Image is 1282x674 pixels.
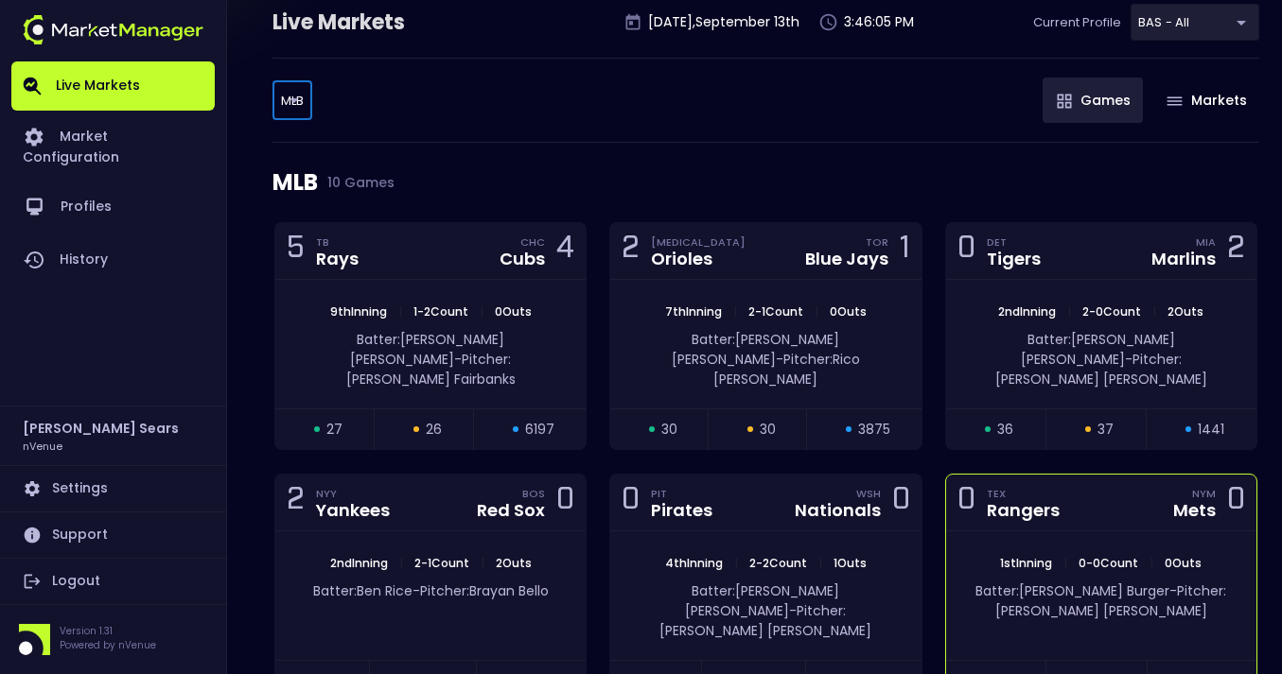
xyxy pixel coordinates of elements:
button: Games [1043,78,1143,123]
span: | [1144,555,1159,571]
div: MLB [272,143,1259,222]
span: 6197 [525,420,554,440]
span: 1 - 2 Count [408,303,474,320]
span: 3875 [858,420,890,440]
span: Batter: [PERSON_NAME] Burger [975,581,1169,600]
div: 2 [1227,233,1245,268]
div: BOS [522,486,545,501]
span: | [728,303,743,320]
p: Version 1.31 [60,624,156,638]
span: 10 Games [318,175,395,190]
div: BAS - All [272,81,312,120]
a: Live Markets [11,61,215,111]
span: 0 - 0 Count [1073,555,1144,571]
span: Pitcher: [PERSON_NAME] [PERSON_NAME] [995,350,1207,389]
div: 0 [1227,485,1245,520]
div: TOR [866,234,888,250]
span: - [789,601,797,620]
div: 0 [957,233,975,268]
span: | [1058,555,1073,571]
span: 2 - 1 Count [743,303,809,320]
h2: [PERSON_NAME] Sears [23,418,179,439]
div: 5 [287,233,305,268]
div: Blue Jays [805,251,888,268]
div: DET [987,234,1041,250]
span: Pitcher: Brayan Bello [420,581,549,600]
div: PIT [651,486,712,501]
div: NYM [1192,486,1216,501]
a: Market Configuration [11,111,215,181]
span: 27 [326,420,342,440]
div: [MEDICAL_DATA] [651,234,746,250]
span: | [393,303,408,320]
span: Batter: Ben Rice [313,581,413,600]
a: Logout [11,559,215,604]
span: 36 [997,420,1013,440]
img: gameIcon [1057,94,1072,109]
div: 1 [900,233,910,268]
a: Support [11,512,215,558]
span: - [1125,350,1133,369]
img: logo [23,15,203,44]
span: - [776,350,783,369]
div: Red Sox [477,502,545,519]
button: Markets [1152,78,1259,123]
div: MIA [1196,234,1216,250]
h3: nVenue [23,439,62,453]
div: Yankees [316,502,390,519]
span: 4th Inning [659,555,729,571]
div: Rays [316,251,359,268]
p: Powered by nVenue [60,638,156,652]
div: Pirates [651,502,712,519]
div: TB [316,234,359,250]
div: Mets [1173,502,1216,519]
span: Pitcher: [PERSON_NAME] Fairbanks [346,350,516,389]
span: | [813,555,828,571]
span: | [475,555,490,571]
span: | [1062,303,1077,320]
span: Batter: [PERSON_NAME] [PERSON_NAME] [350,330,504,369]
div: Cubs [500,251,545,268]
span: 0 Outs [1159,555,1207,571]
div: Live Markets [272,8,503,38]
span: | [1147,303,1162,320]
div: 0 [622,485,640,520]
div: Version 1.31Powered by nVenue [11,624,215,655]
span: 2 Outs [1162,303,1209,320]
span: 1st Inning [994,555,1058,571]
p: Current Profile [1033,13,1121,32]
div: 0 [556,485,574,520]
span: Batter: [PERSON_NAME] [PERSON_NAME] [1021,330,1175,369]
span: 9th Inning [325,303,393,320]
span: Pitcher: Rico [PERSON_NAME] [713,350,860,389]
span: 0 Outs [489,303,537,320]
span: Batter: [PERSON_NAME] [PERSON_NAME] [685,581,839,620]
span: - [413,581,420,600]
span: 1 Outs [828,555,872,571]
span: 2 - 2 Count [744,555,813,571]
p: 3:46:05 PM [844,12,914,32]
span: | [394,555,409,571]
div: 2 [622,233,640,268]
span: 26 [426,420,442,440]
span: - [1169,581,1177,600]
span: 0 Outs [824,303,872,320]
span: | [809,303,824,320]
span: | [729,555,744,571]
div: 4 [556,233,574,268]
span: | [474,303,489,320]
p: [DATE] , September 13 th [648,12,799,32]
div: 2 [287,485,305,520]
div: 0 [957,485,975,520]
span: 2nd Inning [325,555,394,571]
span: Pitcher: [PERSON_NAME] [PERSON_NAME] [995,581,1227,620]
a: Settings [11,466,215,511]
div: Tigers [987,251,1041,268]
a: Profiles [11,181,215,233]
span: 37 [1098,420,1114,440]
span: 30 [661,420,677,440]
div: BAS - All [1131,4,1259,41]
span: 2nd Inning [992,303,1062,320]
div: CHC [520,234,545,250]
span: 2 - 0 Count [1077,303,1147,320]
